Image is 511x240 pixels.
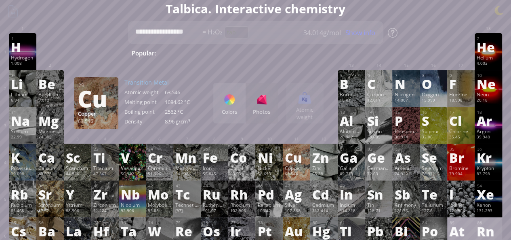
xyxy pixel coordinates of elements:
[477,128,500,134] div: Argon
[368,73,391,78] div: 6
[11,225,34,238] div: Cs
[340,202,363,208] div: Indium
[449,98,473,104] div: 18.998
[313,183,336,189] div: 48
[121,220,144,225] div: 73
[66,188,89,201] div: Y
[449,114,473,127] div: Cl
[340,147,363,152] div: 31
[449,134,473,141] div: 35.45
[11,134,34,141] div: 22.99
[285,225,308,238] div: Au
[367,114,391,127] div: Si
[203,147,226,152] div: 26
[285,188,308,201] div: Ag
[422,208,445,215] div: 127.6
[416,109,451,128] div: S
[394,98,418,104] div: 14.007
[340,151,363,164] div: Ga
[121,208,144,215] div: 92.906
[395,220,418,225] div: 83
[324,53,327,58] sub: 4
[66,147,89,152] div: 21
[312,208,336,215] div: 112.414
[11,61,34,67] div: 1.008
[258,183,281,189] div: 46
[285,208,308,215] div: 107.868
[257,188,281,201] div: Pd
[422,91,445,98] div: Oxygen
[477,77,500,90] div: Ne
[477,40,500,53] div: He
[11,183,34,189] div: 37
[313,147,336,152] div: 30
[312,171,336,178] div: 65.38
[175,165,199,171] div: Manganese
[477,91,500,98] div: Neon
[477,73,500,78] div: 10
[176,220,199,225] div: 75
[449,91,473,98] div: Fluorine
[124,98,165,106] div: Melting point
[416,139,451,149] div: 32.06
[449,188,473,201] div: I
[175,225,199,238] div: Re
[395,183,418,189] div: 51
[11,208,34,215] div: 85.468
[121,188,144,201] div: Nb
[203,188,226,201] div: Ru
[285,171,308,178] div: 63.546
[124,79,205,86] div: Transition Metal
[213,108,246,115] div: Colors
[368,220,391,225] div: 82
[368,183,391,189] div: 50
[303,28,341,37] div: g/mol
[312,151,336,164] div: Zn
[422,151,445,164] div: Se
[367,171,391,178] div: 72.63
[38,202,62,208] div: Strontium
[394,208,418,215] div: 121.76
[121,183,144,189] div: 41
[175,188,199,201] div: Tc
[477,110,500,115] div: 18
[224,48,246,58] span: H O
[176,183,199,189] div: 43
[11,110,34,115] div: 11
[93,202,117,208] div: Zirconium
[395,147,418,152] div: 33
[340,171,363,178] div: 69.723
[202,28,222,36] span: H₂O₂
[285,220,308,225] div: 79
[39,110,62,115] div: 12
[38,98,62,104] div: 9.012
[66,183,89,189] div: 39
[340,134,363,141] div: 26.982
[340,114,363,127] div: Al
[148,225,171,238] div: W
[257,225,281,238] div: Pt
[477,98,500,104] div: 20.18
[304,48,355,58] span: H SO + NaOH
[394,151,418,164] div: As
[66,165,89,171] div: Scandium
[394,128,418,134] div: Phosphorus
[340,110,363,115] div: 13
[93,208,117,215] div: 91.224
[38,225,62,238] div: Ba
[477,147,500,152] div: 36
[477,220,500,225] div: 86
[11,114,34,127] div: Na
[11,202,34,208] div: Rubidium
[340,183,363,189] div: 49
[312,202,336,208] div: Cadmium
[66,202,89,208] div: Yttrium
[367,128,391,134] div: Silicon
[94,220,117,225] div: 72
[175,171,199,178] div: 54.938
[422,202,445,208] div: Tellurium
[11,98,34,104] div: 6.94
[203,151,226,164] div: Fe
[66,225,89,238] div: La
[422,220,445,225] div: 84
